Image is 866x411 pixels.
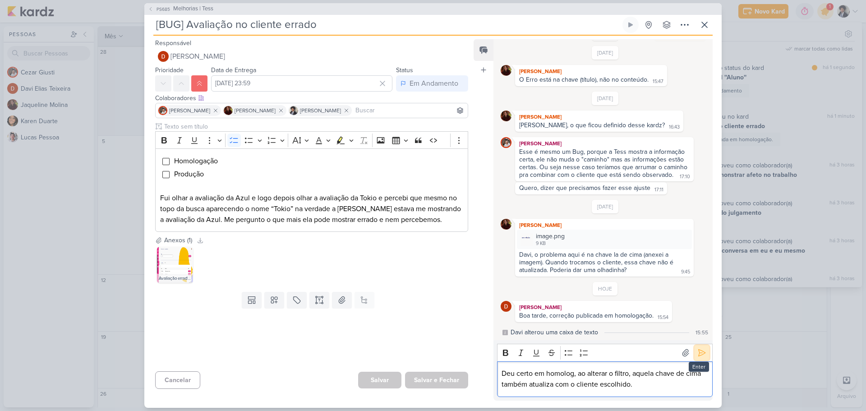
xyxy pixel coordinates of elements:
span: Homologação [174,157,218,166]
input: Select a date [211,75,392,92]
div: 17:10 [680,173,690,180]
div: Editor toolbar [155,131,468,149]
img: Jaqueline Molina [501,219,511,230]
img: 5hoIo4KUKiKDR1jS18ji8ClYwocSADr7dPcnxMEI.png [521,233,533,246]
div: Editor toolbar [497,344,713,361]
input: Buscar [354,105,466,116]
div: Colaboradores [155,93,468,103]
div: 15:55 [696,328,708,337]
button: Cancelar [155,371,200,389]
div: Editor editing area: main [497,361,713,397]
div: 15:54 [658,314,668,321]
div: [PERSON_NAME] [517,139,692,148]
input: Texto sem título [162,122,468,131]
div: Em Andamento [410,78,458,89]
div: Avaliação errada.png [157,274,193,283]
div: Este log é visível à todos no kard [502,330,508,335]
span: Produção [174,170,204,179]
span: [PERSON_NAME] [170,51,225,62]
div: image.png [517,230,692,249]
span: [PERSON_NAME] [235,106,276,115]
div: Esse é mesmo um Bug, porque a Tess mostra a informação certa, ele não muda o "caminho" mas as inf... [519,148,689,179]
div: 9 KB [536,240,565,247]
img: Davi Elias Teixeira [158,51,169,62]
label: Status [396,66,413,74]
label: Data de Entrega [211,66,256,74]
div: Ligar relógio [627,21,634,28]
label: Responsável [155,39,191,47]
div: Davi, o problema aqui é na chave la de cima (anexei a imagem). Quando trocamos o cliente, essa ch... [519,251,675,274]
div: Enter [689,362,709,372]
div: 9:45 [681,268,690,276]
span: [PERSON_NAME] [300,106,341,115]
div: image.png [536,231,565,241]
button: Em Andamento [396,75,468,92]
p: Deu certo em homolog, ao alterar o filtro, aquela chave de cima também atualiza com o cliente esc... [502,368,708,390]
div: 17:11 [654,186,663,194]
span: [PERSON_NAME] [169,106,210,115]
img: Davi Elias Teixeira [501,301,511,312]
div: [PERSON_NAME] [517,221,692,230]
img: YERZdhE7q6Tj6unjqnQeNFxlC83XloF0sBMfsAWq.png [157,247,193,283]
img: Pedro Luahn Simões [289,106,298,115]
img: Jaqueline Molina [501,111,511,121]
img: Cezar Giusti [501,137,511,148]
div: 15:47 [653,78,663,85]
div: O Erro está na chave (título), não no conteúdo. [519,76,649,83]
div: Davi alterou uma caixa de texto [511,328,598,337]
div: [PERSON_NAME] [517,112,682,121]
input: Kard Sem Título [153,17,621,33]
img: Jaqueline Molina [501,65,511,76]
img: Jaqueline Molina [224,106,233,115]
div: [PERSON_NAME] [517,303,670,312]
div: Boa tarde, correção publicada em homologação. [519,312,654,319]
div: [PERSON_NAME], o que ficou definido desse kardz? [519,121,665,129]
div: Quero, dizer que precisamos fazer esse ajuste [519,184,650,192]
div: 16:43 [669,124,680,131]
img: Cezar Giusti [158,106,167,115]
button: [PERSON_NAME] [155,48,468,65]
div: Anexos (1) [164,236,192,245]
p: Fui olhar a avaliação da Azul e logo depois olhar a avaliação da Tokio e percebi que mesmo no top... [160,193,463,225]
div: [PERSON_NAME] [517,67,665,76]
div: Editor editing area: main [155,148,468,232]
label: Prioridade [155,66,184,74]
